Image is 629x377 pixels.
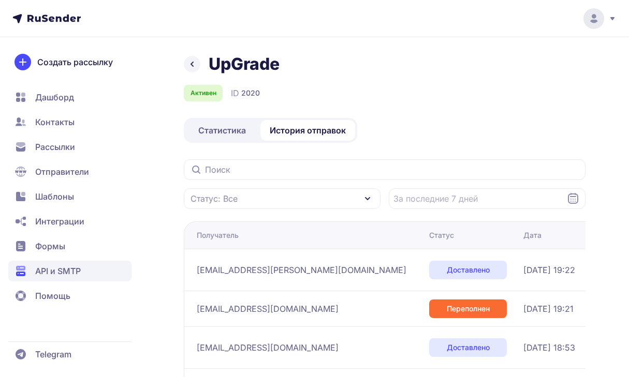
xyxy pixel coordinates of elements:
[447,265,490,275] span: Доставлено
[197,303,339,315] span: [EMAIL_ADDRESS][DOMAIN_NAME]
[35,348,71,360] span: Telegram
[197,341,339,354] span: [EMAIL_ADDRESS][DOMAIN_NAME]
[447,304,490,314] span: Переполнен
[523,341,575,354] span: [DATE] 18:53
[184,159,586,180] input: Поиск
[197,264,406,276] span: [EMAIL_ADDRESS][PERSON_NAME][DOMAIN_NAME]
[389,188,586,209] input: Datepicker input
[35,190,74,203] span: Шаблоны
[198,124,246,137] span: Статистика
[191,89,216,97] span: Активен
[523,264,575,276] span: [DATE] 19:22
[197,230,239,240] div: Получатель
[523,230,542,240] div: Дата
[35,215,84,228] span: Интеграции
[429,230,454,240] div: Статус
[231,87,260,99] div: ID
[241,88,260,98] span: 2020
[209,54,280,74] h1: UpGrade
[35,290,70,302] span: Помощь
[270,124,346,137] span: История отправок
[8,344,131,365] a: Telegram
[35,265,81,277] span: API и SMTP
[191,192,238,205] span: Статус: Все
[35,165,89,178] span: Отправители
[35,240,65,252] span: Формы
[35,141,75,153] span: Рассылки
[447,342,490,353] span: Доставлено
[35,91,74,103] span: Дашборд
[260,120,355,141] a: История отправок
[186,120,258,141] a: Статистика
[37,56,113,68] span: Создать рассылку
[35,116,75,128] span: Контакты
[523,303,574,315] span: [DATE] 19:21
